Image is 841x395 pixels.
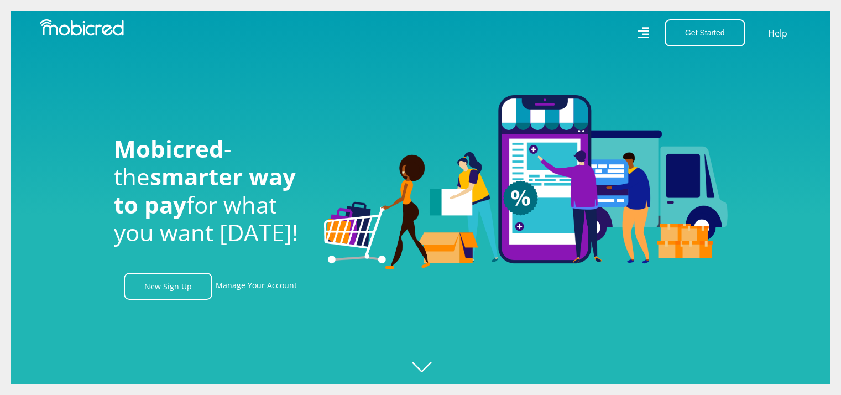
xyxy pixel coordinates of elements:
span: smarter way to pay [114,160,296,220]
img: Welcome to Mobicred [324,95,728,270]
h1: - the for what you want [DATE]! [114,135,307,247]
a: Manage Your Account [216,273,297,300]
a: Help [767,26,788,40]
a: New Sign Up [124,273,212,300]
button: Get Started [665,19,745,46]
img: Mobicred [40,19,124,36]
span: Mobicred [114,133,224,164]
